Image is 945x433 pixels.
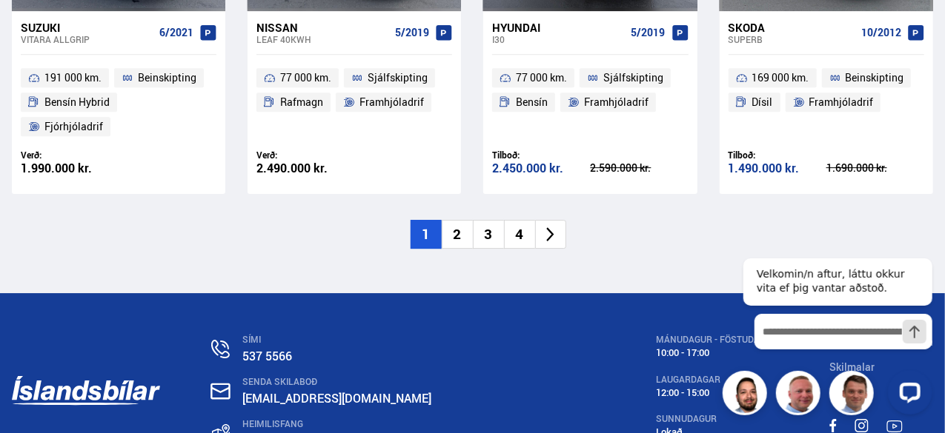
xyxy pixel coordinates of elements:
span: Bensín [516,93,548,111]
li: 3 [473,220,504,249]
div: Tilboð: [492,150,590,161]
a: Suzuki Vitara ALLGRIP 6/2021 191 000 km. Beinskipting Bensín Hybrid Fjórhjóladrif Verð: 1.990.000... [12,11,225,194]
span: Beinskipting [845,69,903,87]
div: SUNNUDAGUR [657,414,778,424]
span: Framhjóladrif [359,93,424,111]
a: [EMAIL_ADDRESS][DOMAIN_NAME] [242,390,431,406]
img: nhp88E3Fdnt1Opn2.png [725,373,769,417]
div: HEIMILISFANG [242,419,605,429]
div: 1.690.000 kr. [826,163,924,173]
div: 2.590.000 kr. [591,163,689,173]
div: 2.450.000 kr. [492,162,590,175]
li: 4 [504,220,535,249]
div: SENDA SKILABOÐ [242,377,605,387]
a: Hyundai i30 5/2019 77 000 km. Sjálfskipting Bensín Framhjóladrif Tilboð: 2.450.000 kr. 2.590.000 kr. [483,11,697,194]
span: Framhjóladrif [584,93,649,111]
li: 2 [442,220,473,249]
span: Bensín Hybrid [44,93,110,111]
a: Skoda Superb 10/2012 169 000 km. Beinskipting Dísil Framhjóladrif Tilboð: 1.490.000 kr. 1.690.000... [720,11,933,194]
div: 10:00 - 17:00 [657,347,778,358]
div: Verð: [256,150,354,161]
span: 77 000 km. [280,69,331,87]
div: Superb [729,34,855,44]
span: Fjórhjóladrif [44,118,103,135]
div: MÁNUDAGUR - FÖSTUDAGUR [657,335,778,345]
span: 6/2021 [159,27,193,38]
div: Leaf 40KWH [256,34,389,44]
iframe: LiveChat chat widget [732,232,938,426]
span: 169 000 km. [752,69,809,87]
span: 77 000 km. [516,69,567,87]
div: Suzuki [21,21,153,34]
a: 537 5566 [242,348,292,364]
img: nHj8e-n-aHgjukTg.svg [210,383,231,400]
div: 1.490.000 kr. [729,162,826,175]
span: 5/2019 [395,27,429,38]
div: Verð: [21,150,119,161]
div: 12:00 - 15:00 [657,387,778,398]
span: 5/2019 [631,27,666,38]
a: Nissan Leaf 40KWH 5/2019 77 000 km. Sjálfskipting Rafmagn Framhjóladrif Verð: 2.490.000 kr. [248,11,461,194]
span: Rafmagn [280,93,323,111]
span: Sjálfskipting [368,69,428,87]
div: 1.990.000 kr. [21,162,119,175]
div: SÍMI [242,335,605,345]
span: Beinskipting [138,69,196,87]
span: Framhjóladrif [809,93,873,111]
li: 1 [411,220,442,249]
div: Nissan [256,21,389,34]
span: 10/2012 [861,27,901,38]
div: i30 [492,34,625,44]
img: n0V2lOsqF3l1V2iz.svg [211,340,230,358]
div: Skoda [729,21,855,34]
div: Hyundai [492,21,625,34]
span: Dísil [752,93,773,111]
div: 2.490.000 kr. [256,162,354,175]
div: Vitara ALLGRIP [21,34,153,44]
span: Sjálfskipting [603,69,663,87]
div: LAUGARDAGAR [657,375,778,385]
span: 191 000 km. [44,69,102,87]
div: Tilboð: [729,150,826,161]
